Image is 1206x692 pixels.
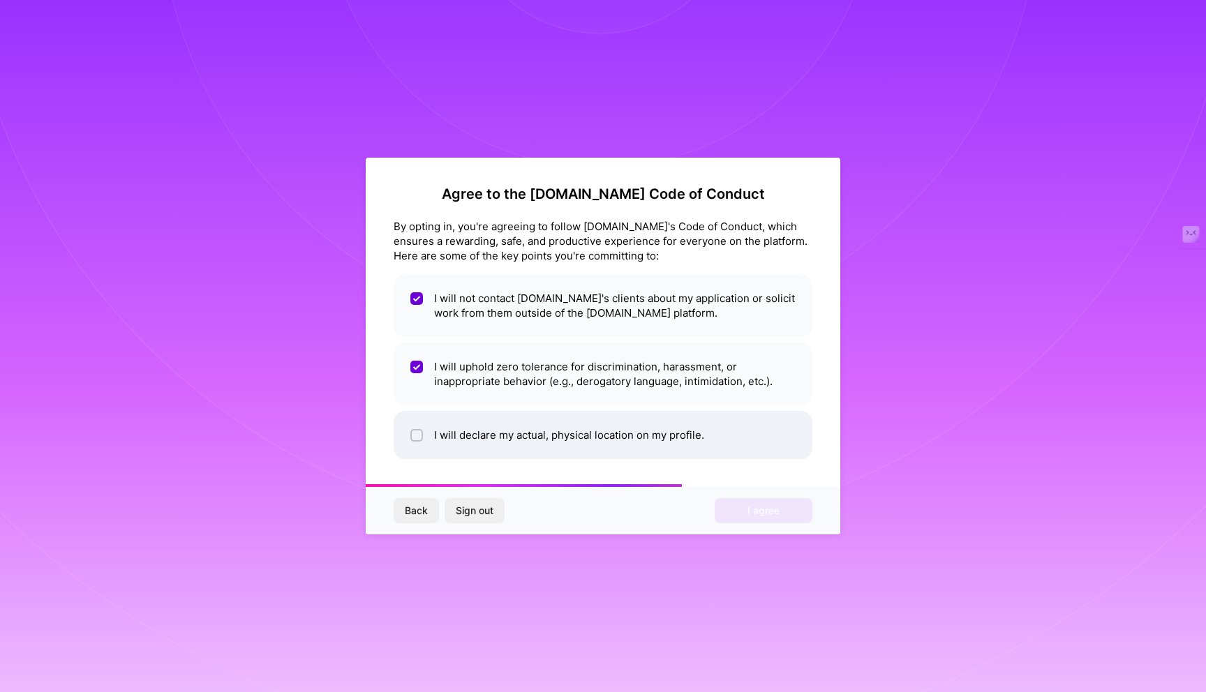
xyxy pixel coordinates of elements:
[394,411,812,459] li: I will declare my actual, physical location on my profile.
[394,498,439,523] button: Back
[445,498,505,523] button: Sign out
[456,504,493,518] span: Sign out
[394,274,812,337] li: I will not contact [DOMAIN_NAME]'s clients about my application or solicit work from them outside...
[394,219,812,263] div: By opting in, you're agreeing to follow [DOMAIN_NAME]'s Code of Conduct, which ensures a rewardin...
[394,186,812,202] h2: Agree to the [DOMAIN_NAME] Code of Conduct
[394,343,812,405] li: I will uphold zero tolerance for discrimination, harassment, or inappropriate behavior (e.g., der...
[405,504,428,518] span: Back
